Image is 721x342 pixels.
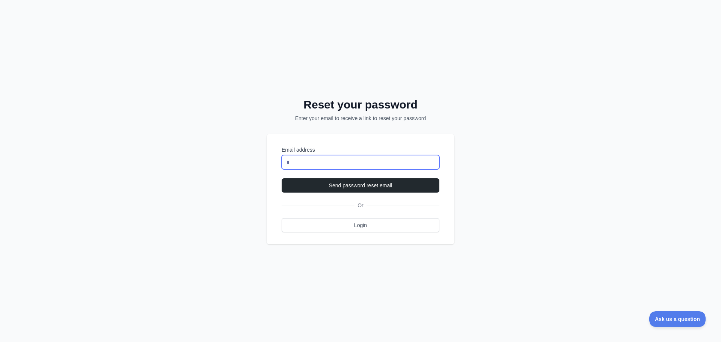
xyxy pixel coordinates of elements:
[282,146,439,154] label: Email address
[276,98,445,111] h2: Reset your password
[276,115,445,122] p: Enter your email to receive a link to reset your password
[354,202,367,209] span: Or
[649,311,706,327] iframe: Toggle Customer Support
[282,178,439,193] button: Send password reset email
[282,218,439,232] a: Login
